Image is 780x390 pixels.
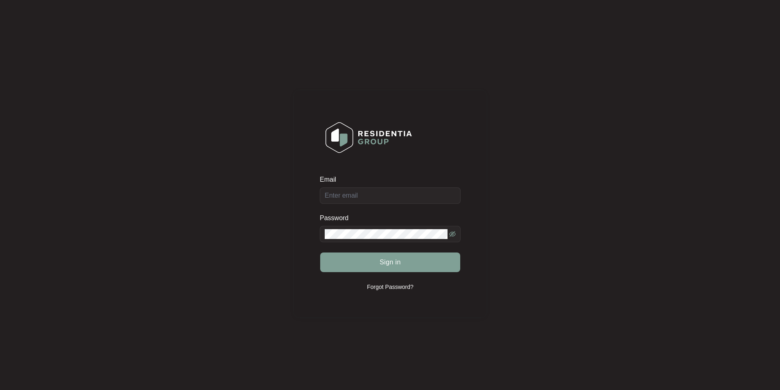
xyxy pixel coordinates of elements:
[380,257,401,267] span: Sign in
[449,231,456,237] span: eye-invisible
[320,176,342,184] label: Email
[325,229,448,239] input: Password
[320,214,355,222] label: Password
[320,252,460,272] button: Sign in
[367,283,414,291] p: Forgot Password?
[320,187,461,204] input: Email
[320,117,417,158] img: Login Logo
